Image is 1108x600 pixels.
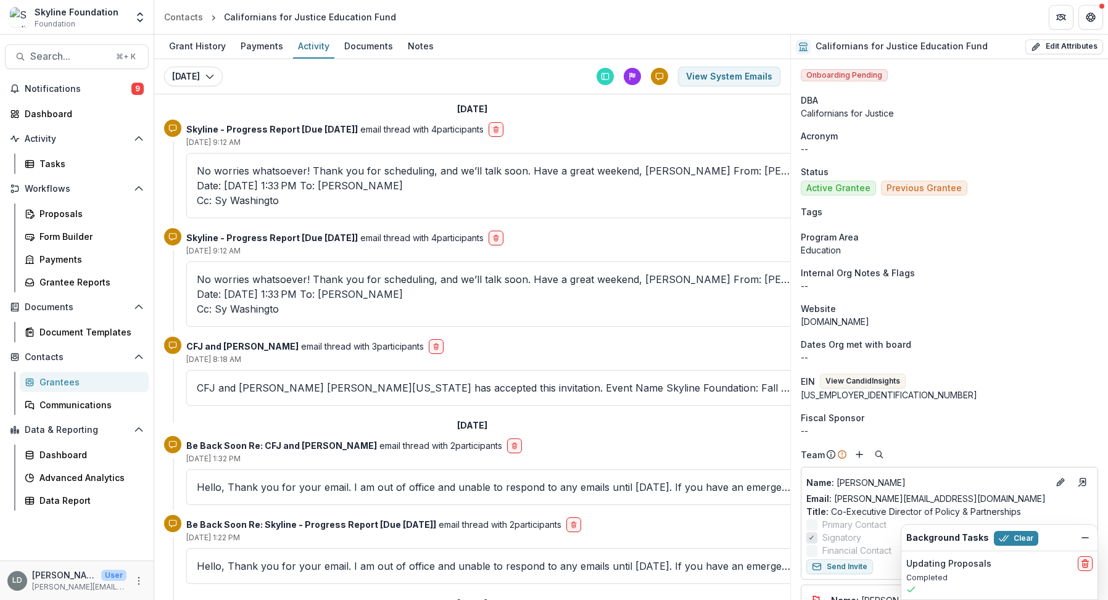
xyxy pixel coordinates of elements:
[1073,472,1093,492] a: Go to contact
[164,37,231,55] div: Grant History
[197,302,792,316] div: Cc: Sy Washingto
[186,341,299,351] strong: CFJ and [PERSON_NAME]
[489,231,503,245] button: delete-button
[293,35,334,59] a: Activity
[801,165,829,178] span: Status
[236,35,288,59] a: Payments
[806,506,829,517] span: Title :
[403,37,439,55] div: Notes
[114,50,138,64] div: ⌘ + K
[339,35,398,59] a: Documents
[236,37,288,55] div: Payments
[5,347,149,367] button: Open Contacts
[806,476,1048,489] a: Name: [PERSON_NAME]
[801,424,1098,437] div: --
[906,533,989,543] h2: Background Tasks
[20,490,149,511] a: Data Report
[39,276,139,289] div: Grantee Reports
[1078,5,1103,30] button: Get Help
[197,272,792,316] p: No worries whatsoever! Thank you for scheduling, and we’ll talk soon. Have a great weekend, [PERS...
[186,354,803,365] p: [DATE] 8:18 AM
[20,445,149,465] a: Dashboard
[566,517,581,532] button: delete-button
[35,6,118,18] div: Skyline Foundation
[801,375,815,388] p: EIN
[403,35,439,59] a: Notes
[852,447,867,462] button: Add
[186,245,803,257] p: [DATE] 9:12 AM
[164,67,223,86] button: [DATE]
[186,123,484,136] p: email thread with 4 participants
[32,582,126,593] p: [PERSON_NAME][EMAIL_ADDRESS][DOMAIN_NAME]
[25,184,129,194] span: Workflows
[39,157,139,170] div: Tasks
[806,477,834,488] span: Name :
[1053,475,1068,490] button: Edit
[186,519,436,530] strong: Be Back Soon Re: Skyline - Progress Report [Due [DATE]]
[801,142,1098,155] p: --
[507,438,522,453] button: delete-button
[5,179,149,199] button: Open Workflows
[159,8,208,26] a: Contacts
[822,518,887,531] span: Primary Contact
[1078,530,1093,545] button: Dismiss
[801,302,836,315] span: Website
[20,372,149,392] a: Grantees
[678,67,780,86] button: View System Emails
[186,453,803,464] p: [DATE] 1:32 PM
[5,420,149,440] button: Open Data & Reporting
[994,531,1038,546] button: Clear
[801,279,1098,292] p: --
[20,467,149,488] a: Advanced Analytics
[131,83,144,95] span: 9
[186,532,803,543] p: [DATE] 1:22 PM
[1078,556,1093,571] button: delete
[1025,39,1103,54] button: Edit Attributes
[1049,5,1073,30] button: Partners
[20,322,149,342] a: Document Templates
[197,178,792,208] div: Date: [DATE] 1:33 PM To: [PERSON_NAME]
[429,339,444,354] button: delete-button
[197,480,792,495] p: Hello, Thank you for your email. I am out of office and unable to respond to any emails until [DA...
[39,253,139,266] div: Payments
[339,37,398,55] div: Documents
[197,380,792,395] p: CFJ and [PERSON_NAME] [PERSON_NAME][US_STATE] has accepted this invitation. Event Name Skyline Fo...
[186,340,424,353] p: email thread with 3 participants
[801,94,818,107] span: DBA
[25,302,129,313] span: Documents
[822,531,861,544] span: Signatory
[801,266,915,279] span: Internal Org Notes & Flags
[822,544,891,557] span: Financial Contact
[806,183,870,194] span: Active Grantee
[101,570,126,581] p: User
[806,492,1046,505] a: Email: [PERSON_NAME][EMAIL_ADDRESS][DOMAIN_NAME]
[801,129,838,142] span: Acronym
[906,559,991,569] h2: Updating Proposals
[10,7,30,27] img: Skyline Foundation
[186,124,358,134] strong: Skyline - Progress Report [Due [DATE]]
[801,316,869,327] a: [DOMAIN_NAME]
[5,79,149,99] button: Notifications9
[39,471,139,484] div: Advanced Analytics
[30,51,109,62] span: Search...
[457,104,487,115] h2: [DATE]
[25,134,129,144] span: Activity
[816,41,988,52] h2: Californians for Justice Education Fund
[820,374,906,388] button: View CandidInsights
[801,205,822,218] span: Tags
[801,338,911,351] span: Dates Org met with board
[25,352,129,363] span: Contacts
[25,84,131,94] span: Notifications
[801,231,859,244] span: Program Area
[39,448,139,461] div: Dashboard
[39,207,139,220] div: Proposals
[293,37,334,55] div: Activity
[801,244,1098,257] p: Education
[20,154,149,174] a: Tasks
[39,494,139,507] div: Data Report
[801,69,888,81] span: Onboarding Pending
[489,122,503,137] button: delete-button
[872,447,887,462] button: Search
[164,10,203,23] div: Contacts
[5,129,149,149] button: Open Activity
